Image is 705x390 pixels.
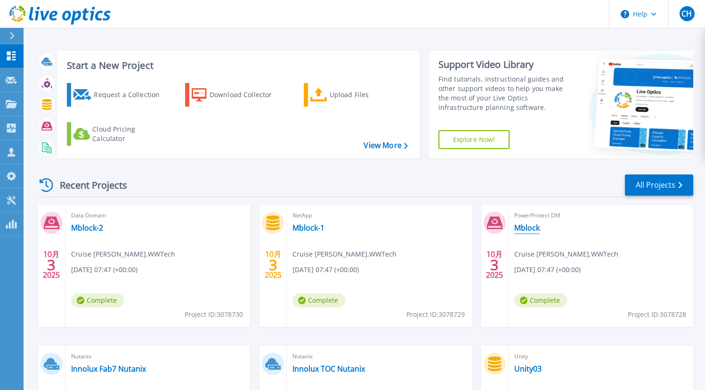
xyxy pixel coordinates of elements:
div: 10月 2025 [486,248,503,282]
a: Explore Now! [438,130,510,149]
a: View More [364,141,407,150]
span: [DATE] 07:47 (+00:00) [514,265,581,275]
div: Support Video Library [438,58,571,71]
span: 3 [47,261,56,269]
div: Upload Files [330,85,405,104]
span: PowerProtect DM [514,210,688,221]
a: Cloud Pricing Calculator [67,122,172,146]
span: Cruise [PERSON_NAME] , WWTech [292,249,397,259]
a: Innolux TOC Nutanix [292,364,365,373]
span: Project ID: 3078730 [185,309,243,320]
h3: Start a New Project [67,60,407,71]
div: 10月 2025 [42,248,60,282]
div: Cloud Pricing Calculator [92,124,168,143]
span: [DATE] 07:47 (+00:00) [292,265,359,275]
a: Mblock [514,223,540,232]
span: 3 [269,261,277,269]
a: Mblock-1 [292,223,324,232]
a: Request a Collection [67,83,172,107]
span: Cruise [PERSON_NAME] , WWTech [514,249,618,259]
div: Find tutorials, instructional guides and other support videos to help you make the most of your L... [438,75,571,112]
span: Nutanix [292,351,466,362]
div: Recent Projects [36,174,140,197]
span: Nutanix [71,351,244,362]
span: Cruise [PERSON_NAME] , WWTech [71,249,175,259]
div: Request a Collection [94,85,169,104]
span: Complete [71,293,124,307]
span: Data Domain [71,210,244,221]
a: Unity03 [514,364,542,373]
div: Download Collector [210,85,285,104]
span: Complete [292,293,345,307]
span: [DATE] 07:47 (+00:00) [71,265,138,275]
span: NetApp [292,210,466,221]
a: Innolux Fab7 Nutanix [71,364,146,373]
span: Project ID: 3078728 [628,309,686,320]
a: All Projects [625,174,693,196]
a: Download Collector [185,83,290,107]
a: Upload Files [304,83,409,107]
span: Project ID: 3078729 [406,309,465,320]
span: 3 [490,261,499,269]
div: 10月 2025 [264,248,282,282]
a: Mblock-2 [71,223,103,232]
span: CH [681,10,692,17]
span: Unity [514,351,688,362]
span: Complete [514,293,567,307]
